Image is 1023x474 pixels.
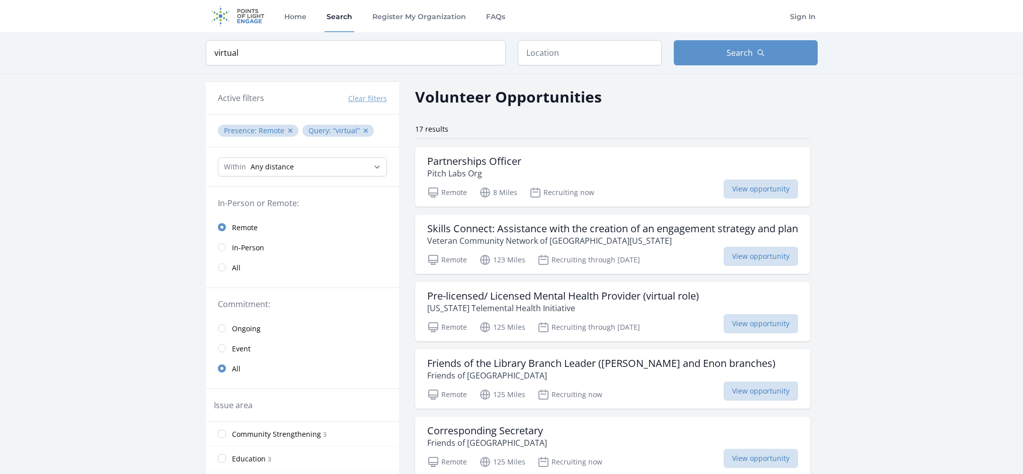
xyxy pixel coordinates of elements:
[479,186,517,199] p: 8 Miles
[427,254,467,266] p: Remote
[537,254,640,266] p: Recruiting through [DATE]
[427,389,467,401] p: Remote
[427,437,547,449] p: Friends of [GEOGRAPHIC_DATA]
[727,47,753,59] span: Search
[537,389,602,401] p: Recruiting now
[206,237,399,257] a: In-Person
[415,124,448,134] span: 17 results
[518,40,662,65] input: Location
[724,179,798,199] span: View opportunity
[427,167,521,179] p: Pitch Labs Org
[427,321,467,333] p: Remote
[415,282,810,341] a: Pre-licensed/ Licensed Mental Health Provider (virtual role) [US_STATE] Telemental Health Initiat...
[537,456,602,468] p: Recruiting now
[427,369,775,382] p: Friends of [GEOGRAPHIC_DATA]
[232,324,261,334] span: Ongoing
[206,338,399,358] a: Event
[427,223,798,235] h3: Skills Connect: Assistance with the creation of an engagement strategy and plan
[479,321,525,333] p: 125 Miles
[724,247,798,266] span: View opportunity
[206,318,399,338] a: Ongoing
[218,298,387,310] legend: Commitment:
[232,243,264,253] span: In-Person
[537,321,640,333] p: Recruiting through [DATE]
[348,93,387,104] button: Clear filters
[259,126,284,135] span: Remote
[232,263,241,273] span: All
[218,92,264,104] h3: Active filters
[206,217,399,237] a: Remote
[479,456,525,468] p: 125 Miles
[224,126,259,135] span: Presence :
[218,197,387,209] legend: In-Person or Remote:
[427,155,521,167] h3: Partnerships Officer
[218,430,226,438] input: Community Strengthening 3
[232,454,266,464] span: Education
[427,235,798,247] p: Veteran Community Network of [GEOGRAPHIC_DATA][US_STATE]
[427,186,467,199] p: Remote
[427,290,699,302] h3: Pre-licensed/ Licensed Mental Health Provider (virtual role)
[479,254,525,266] p: 123 Miles
[674,40,818,65] button: Search
[206,257,399,277] a: All
[323,430,327,439] span: 3
[232,429,321,439] span: Community Strengthening
[333,126,360,135] q: virtual
[427,357,775,369] h3: Friends of the Library Branch Leader ([PERSON_NAME] and Enon branches)
[415,147,810,207] a: Partnerships Officer Pitch Labs Org Remote 8 Miles Recruiting now View opportunity
[363,126,369,136] button: ✕
[415,349,810,409] a: Friends of the Library Branch Leader ([PERSON_NAME] and Enon branches) Friends of [GEOGRAPHIC_DAT...
[268,455,271,463] span: 3
[427,456,467,468] p: Remote
[479,389,525,401] p: 125 Miles
[724,314,798,333] span: View opportunity
[724,449,798,468] span: View opportunity
[206,40,506,65] input: Keyword
[218,157,387,176] select: Search Radius
[218,454,226,462] input: Education 3
[427,425,547,437] h3: Corresponding Secretary
[529,186,594,199] p: Recruiting now
[232,223,258,233] span: Remote
[214,399,253,411] legend: Issue area
[427,302,699,314] p: [US_STATE] Telemental Health Initiative
[287,126,293,136] button: ✕
[308,126,333,135] span: Query :
[232,344,251,354] span: Event
[232,364,241,374] span: All
[415,215,810,274] a: Skills Connect: Assistance with the creation of an engagement strategy and plan Veteran Community...
[206,358,399,378] a: All
[415,85,602,108] h2: Volunteer Opportunities
[724,382,798,401] span: View opportunity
